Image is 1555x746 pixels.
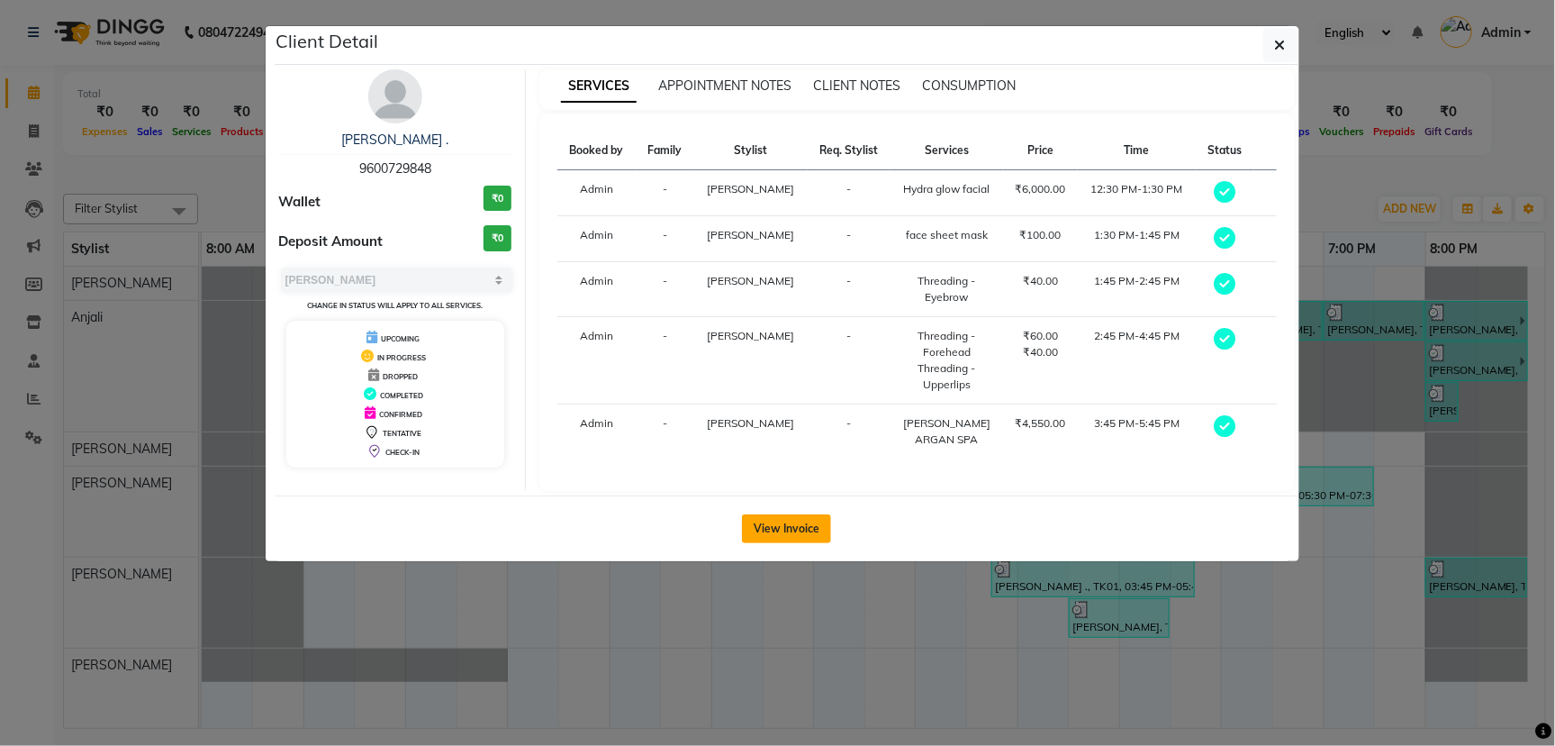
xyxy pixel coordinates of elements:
td: Admin [557,170,636,216]
div: [PERSON_NAME] ARGAN SPA [901,415,992,448]
th: Booked by [557,132,636,170]
div: ₹40.00 [1014,273,1067,289]
th: Req. Stylist [808,132,891,170]
span: SERVICES [561,70,637,103]
a: [PERSON_NAME] . [341,132,448,148]
span: CONFIRMED [379,410,422,419]
div: Threading - Forehead [901,328,992,360]
td: - [636,317,693,405]
td: Admin [557,317,636,405]
div: face sheet mask [901,227,992,243]
small: Change in status will apply to all services. [307,301,483,310]
img: avatar [368,69,422,123]
td: 1:45 PM-2:45 PM [1078,262,1196,317]
th: Services [891,132,1003,170]
span: [PERSON_NAME] [707,182,794,196]
td: 2:45 PM-4:45 PM [1078,317,1196,405]
td: - [808,170,891,216]
button: View Invoice [742,514,831,543]
td: Admin [557,262,636,317]
span: CLIENT NOTES [813,77,900,94]
td: - [808,405,891,459]
span: CONSUMPTION [922,77,1016,94]
td: - [636,262,693,317]
span: [PERSON_NAME] [707,329,794,342]
span: UPCOMING [381,334,420,343]
span: DROPPED [383,372,418,381]
h3: ₹0 [484,225,511,251]
div: Threading - Eyebrow [901,273,992,305]
span: 9600729848 [359,160,431,177]
span: Wallet [279,192,321,213]
span: [PERSON_NAME] [707,416,794,430]
div: Threading - Upperlips [901,360,992,393]
div: Hydra glow facial [901,181,992,197]
td: 3:45 PM-5:45 PM [1078,405,1196,459]
td: 1:30 PM-1:45 PM [1078,216,1196,262]
td: - [636,405,693,459]
span: APPOINTMENT NOTES [658,77,791,94]
span: TENTATIVE [383,429,421,438]
span: [PERSON_NAME] [707,274,794,287]
span: [PERSON_NAME] [707,228,794,241]
td: 12:30 PM-1:30 PM [1078,170,1196,216]
span: IN PROGRESS [377,353,426,362]
span: Deposit Amount [279,232,384,252]
th: Status [1196,132,1253,170]
div: ₹4,550.00 [1014,415,1067,432]
td: Admin [557,216,636,262]
h5: Client Detail [276,28,379,55]
div: ₹40.00 [1014,344,1067,360]
div: ₹100.00 [1014,227,1067,243]
div: ₹6,000.00 [1014,181,1067,197]
td: - [636,216,693,262]
td: - [808,262,891,317]
th: Stylist [694,132,808,170]
th: Family [636,132,693,170]
td: - [808,317,891,405]
th: Time [1078,132,1196,170]
span: COMPLETED [380,391,423,400]
span: CHECK-IN [385,448,420,457]
td: - [808,216,891,262]
th: Price [1003,132,1078,170]
td: Admin [557,405,636,459]
div: ₹60.00 [1014,328,1067,344]
h3: ₹0 [484,186,511,212]
td: - [636,170,693,216]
